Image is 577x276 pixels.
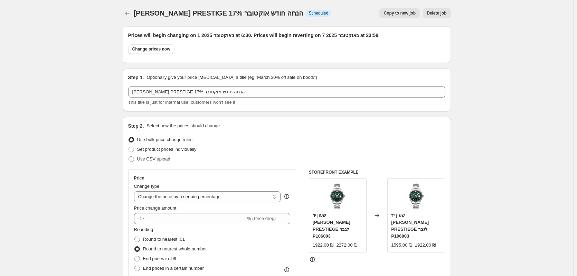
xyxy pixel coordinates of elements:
span: Round to nearest whole number [143,246,207,251]
span: [PERSON_NAME] PRESTIGE 17% הנחה חודש אוקטובר [134,9,303,17]
span: Change type [134,184,160,189]
img: 10223074_6c4e0a75-0292-4e80-8c98-ab3d460b7ea0_80x.jpg [403,182,430,210]
span: Scheduled [309,10,328,16]
input: -15 [134,213,246,224]
span: Set product prices individually [137,147,197,152]
span: Price change amount [134,205,177,211]
strike: 1922.00 ₪ [415,242,436,249]
span: This title is just for internal use, customers won't see it [128,100,235,105]
h2: Prices will begin changing on 1 באוקטובר 2025 at 6:30. Prices will begin reverting on 7 באוקטובר ... [128,32,445,39]
span: Rounding [134,227,153,232]
strike: 2272.00 ₪ [336,242,357,249]
span: Copy to new job [384,10,416,16]
span: שעון יד [PERSON_NAME] PRESTIEGE לגבר P106003 [313,213,350,239]
span: End prices in a certain number [143,266,204,271]
button: Copy to new job [379,8,420,18]
h2: Step 1. [128,74,144,81]
span: Round to nearest .01 [143,237,185,242]
button: Delete job [423,8,451,18]
span: Delete job [427,10,446,16]
p: Select how the prices should change [146,122,220,129]
h3: Price [134,175,144,181]
span: Use bulk price change rules [137,137,192,142]
span: % (Price drop) [247,216,276,221]
button: Price change jobs [123,8,132,18]
span: שעון יד [PERSON_NAME] PRESTIEGE לגבר P106003 [391,213,429,239]
button: Change prices now [128,44,174,54]
h2: Step 2. [128,122,144,129]
span: Change prices now [132,46,170,52]
input: 30% off holiday sale [128,86,445,98]
p: Optionally give your price [MEDICAL_DATA] a title (eg "March 30% off sale on boots") [146,74,317,81]
div: 1922.00 ₪ [313,242,334,249]
h6: STOREFRONT EXAMPLE [309,169,445,175]
span: Use CSV upload [137,156,170,162]
img: 10223074_6c4e0a75-0292-4e80-8c98-ab3d460b7ea0_80x.jpg [324,182,351,210]
div: help [283,193,290,200]
div: 1595.00 ₪ [391,242,412,249]
span: End prices in .99 [143,256,177,261]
